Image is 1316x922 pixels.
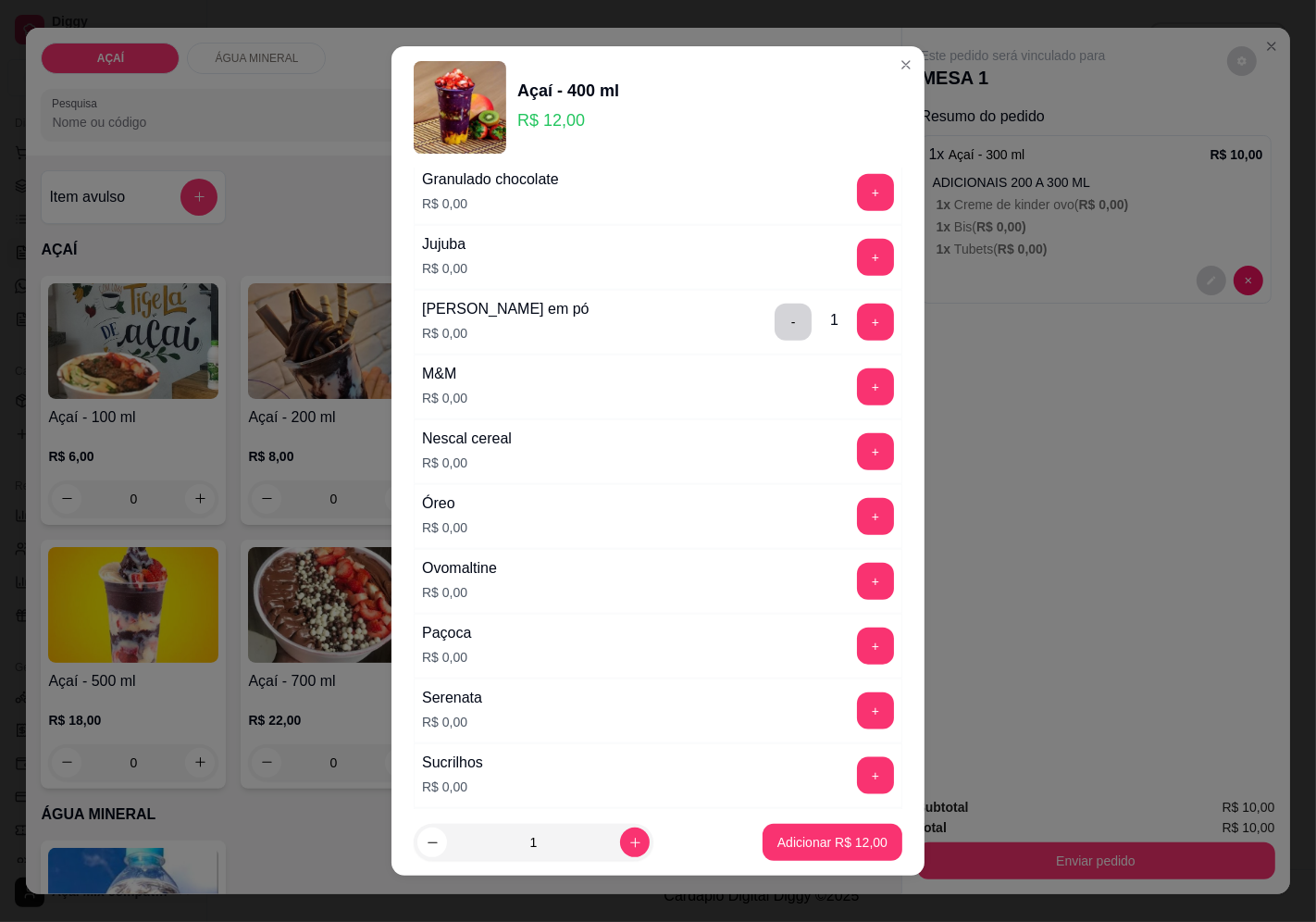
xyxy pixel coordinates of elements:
button: add [857,304,894,341]
p: R$ 0,00 [422,389,467,407]
div: Paçoca [422,622,471,644]
button: add [857,433,894,470]
button: add [857,174,894,211]
div: Nescal cereal [422,428,512,450]
p: R$ 0,00 [422,324,590,343]
p: R$ 12,00 [517,107,619,133]
div: Óreo [422,492,467,515]
div: Açaí - 400 ml [517,78,619,104]
div: Ovomaltine [422,557,497,579]
button: delete [775,304,812,341]
p: R$ 0,00 [422,454,512,472]
p: R$ 0,00 [422,778,483,796]
div: [PERSON_NAME] em pó [422,298,590,320]
button: increase-product-quantity [620,828,650,857]
button: add [857,628,894,665]
div: 1 [830,309,838,331]
button: decrease-product-quantity [417,828,447,857]
button: add [857,692,894,729]
p: R$ 0,00 [422,583,497,602]
button: add [857,368,894,405]
button: add [857,563,894,600]
p: Adicionar R$ 12,00 [777,833,888,852]
p: R$ 0,00 [422,518,467,537]
div: Sucrilhos [422,752,483,774]
p: R$ 0,00 [422,194,559,213]
div: Jujuba [422,233,467,255]
p: R$ 0,00 [422,713,482,731]
button: Adicionar R$ 12,00 [763,824,902,861]
button: add [857,239,894,276]
button: add [857,757,894,794]
div: M&M [422,363,467,385]
div: Serenata [422,687,482,709]
button: Close [891,50,921,80]
p: R$ 0,00 [422,259,467,278]
p: R$ 0,00 [422,648,471,667]
img: product-image [414,61,506,154]
div: Granulado chocolate [422,168,559,191]
button: add [857,498,894,535]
